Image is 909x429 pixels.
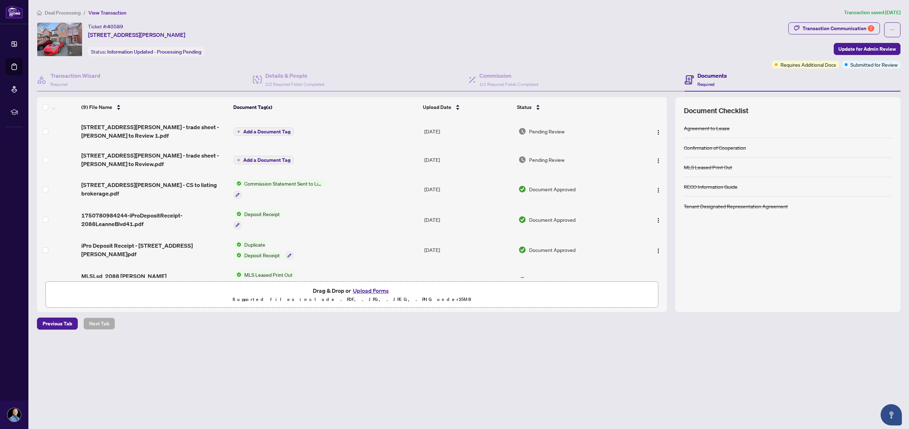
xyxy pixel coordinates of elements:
[107,49,201,55] span: Information Updated - Processing Pending
[479,82,538,87] span: 1/1 Required Fields Completed
[234,241,241,248] img: Status Icon
[237,158,240,162] span: plus
[518,127,526,135] img: Document Status
[107,23,123,30] span: 40589
[313,286,391,295] span: Drag & Drop or
[655,248,661,254] img: Logo
[518,246,526,254] img: Document Status
[50,82,67,87] span: Required
[518,185,526,193] img: Document Status
[243,158,290,163] span: Add a Document Tag
[46,282,658,308] span: Drag & Drop orUpload FormsSupported files include .PDF, .JPG, .JPEG, .PNG under25MB
[684,202,788,210] div: Tenant Designated Representation Agreement
[518,276,526,284] img: Document Status
[844,9,900,17] article: Transaction saved [DATE]
[50,295,654,304] p: Supported files include .PDF, .JPG, .JPEG, .PNG under 25 MB
[421,117,516,145] td: [DATE]
[234,127,294,136] button: Add a Document Tag
[234,251,241,259] img: Status Icon
[697,82,714,87] span: Required
[529,246,576,254] span: Document Approved
[529,216,576,224] span: Document Approved
[684,144,746,152] div: Confirmation of Cooperation
[421,174,516,204] td: [DATE]
[234,180,241,187] img: Status Icon
[88,47,204,56] div: Status:
[81,151,228,168] span: [STREET_ADDRESS][PERSON_NAME] - trade sheet - [PERSON_NAME] to Review.pdf
[423,103,451,111] span: Upload Date
[420,97,514,117] th: Upload Date
[684,106,749,116] span: Document Checklist
[81,123,228,140] span: [STREET_ADDRESS][PERSON_NAME] - trade sheet - [PERSON_NAME] to Review 1.pdf
[653,214,664,225] button: Logo
[241,271,295,279] span: MLS Leased Print Out
[788,22,880,34] button: Transaction Communication2
[241,210,283,218] span: Deposit Receipt
[421,204,516,235] td: [DATE]
[684,183,737,191] div: RECO Information Guide
[421,235,516,265] td: [DATE]
[529,127,565,135] span: Pending Review
[83,9,86,17] li: /
[37,23,82,56] img: IMG-W12215617_1.jpg
[529,156,565,164] span: Pending Review
[834,43,900,55] button: Update for Admin Review
[234,210,283,229] button: Status IconDeposit Receipt
[850,61,898,68] span: Submitted for Review
[881,404,902,425] button: Open asap
[241,251,283,259] span: Deposit Receipt
[7,408,21,422] img: Profile Icon
[230,97,420,117] th: Document Tag(s)
[802,23,874,34] div: Transaction Communication
[81,103,112,111] span: (9) File Name
[655,130,661,135] img: Logo
[234,271,295,290] button: Status IconMLS Leased Print Out
[351,286,391,295] button: Upload Forms
[81,272,228,289] span: MLSLsd_2088 [PERSON_NAME][STREET_ADDRESS]pdf
[518,216,526,224] img: Document Status
[265,71,324,80] h4: Details & People
[234,127,294,136] button: Add a Document Tag
[684,124,730,132] div: Agreement to Lease
[241,180,326,187] span: Commission Statement Sent to Listing Brokerage
[88,22,123,31] div: Ticket #:
[234,210,241,218] img: Status Icon
[234,156,294,164] button: Add a Document Tag
[655,218,661,223] img: Logo
[234,271,241,279] img: Status Icon
[50,71,100,80] h4: Transaction Wizard
[37,318,78,330] button: Previous Tab
[697,71,727,80] h4: Documents
[653,244,664,255] button: Logo
[83,318,115,330] button: Next Tab
[780,61,836,68] span: Requires Additional Docs
[655,158,661,164] img: Logo
[241,241,268,248] span: Duplicate
[234,180,326,199] button: Status IconCommission Statement Sent to Listing Brokerage
[43,318,72,329] span: Previous Tab
[81,211,228,228] span: 1750780984244-iProDepositReceipt-2088LeanneBlvd41.pdf
[684,163,732,171] div: MLS Leased Print Out
[479,71,538,80] h4: Commission
[517,103,532,111] span: Status
[37,10,42,15] span: home
[243,129,290,134] span: Add a Document Tag
[529,276,576,284] span: Document Approved
[81,181,228,198] span: [STREET_ADDRESS][PERSON_NAME] - CS to listing brokerage.pdf
[529,185,576,193] span: Document Approved
[237,130,240,133] span: plus
[890,27,895,32] span: ellipsis
[265,82,324,87] span: 2/2 Required Fields Completed
[78,97,230,117] th: (9) File Name
[653,126,664,137] button: Logo
[655,187,661,193] img: Logo
[868,25,874,32] div: 2
[81,241,228,258] span: iPro Deposit Receipt - [STREET_ADDRESS][PERSON_NAME]pdf
[45,10,81,16] span: Deal Processing
[88,31,185,39] span: [STREET_ADDRESS][PERSON_NAME]
[653,275,664,286] button: Logo
[234,241,293,260] button: Status IconDuplicateStatus IconDeposit Receipt
[421,145,516,174] td: [DATE]
[518,156,526,164] img: Document Status
[234,155,294,165] button: Add a Document Tag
